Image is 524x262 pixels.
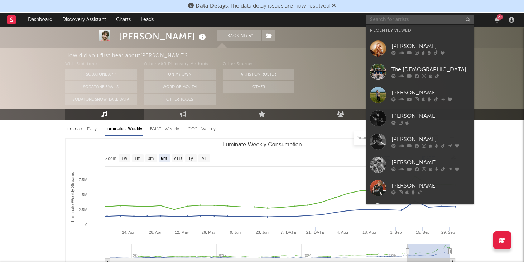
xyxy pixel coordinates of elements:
text: All [201,156,206,161]
a: [PERSON_NAME] [366,176,474,200]
input: Search for artists [366,15,474,24]
text: YTD [173,156,182,161]
div: [PERSON_NAME] [391,135,470,144]
span: : The data delay issues are now resolved [196,3,330,9]
div: [PERSON_NAME] [391,181,470,190]
text: 1m [134,156,140,161]
a: [PERSON_NAME] [366,153,474,176]
text: 7.5M [78,178,87,182]
div: [PERSON_NAME] [119,30,208,42]
a: The [DEMOGRAPHIC_DATA] [366,60,474,83]
text: 21. [DATE] [306,230,325,234]
button: Sodatone App [65,69,137,80]
text: 3m [148,156,154,161]
text: 7. [DATE] [280,230,297,234]
text: Zoom [105,156,116,161]
text: Luminate Weekly Streams [70,172,75,222]
text: 29. Sep [441,230,455,234]
div: OCC - Weekly [188,123,216,135]
text: 28. Apr [149,230,161,234]
text: 1y [188,156,193,161]
text: 18. Aug [362,230,376,234]
span: Dismiss [332,3,336,9]
div: [PERSON_NAME] [391,88,470,97]
button: Word Of Mouth [144,81,216,93]
div: 27 [497,14,503,20]
div: With Sodatone [65,60,137,69]
button: Sodatone Snowflake Data [65,94,137,105]
text: 26. May [201,230,216,234]
button: 27 [495,17,500,23]
button: Sodatone Emails [65,81,137,93]
text: 0 [85,223,87,227]
text: 23. Jun [255,230,268,234]
button: Other Tools [144,94,216,105]
text: 1. Sep [390,230,402,234]
a: Dashboard [23,13,57,27]
a: [PERSON_NAME] [366,83,474,107]
button: Other [223,81,294,93]
button: Tracking [217,30,261,41]
text: 4. Aug [337,230,348,234]
text: 15. Sep [416,230,429,234]
div: [PERSON_NAME] [391,158,470,167]
text: 14. Apr [122,230,134,234]
a: [PERSON_NAME] [366,107,474,130]
button: Artist on Roster [223,69,294,80]
a: [PERSON_NAME] [366,130,474,153]
a: Leads [136,13,159,27]
text: 12. May [174,230,189,234]
text: 2.5M [78,208,87,212]
input: Search by song name or URL [354,135,429,141]
div: Luminate - Weekly [105,123,143,135]
span: Data Delays [196,3,228,9]
text: 1w [121,156,127,161]
div: Recently Viewed [370,26,470,35]
button: On My Own [144,69,216,80]
text: 5M [82,193,87,197]
text: 6m [161,156,167,161]
div: BMAT - Weekly [150,123,181,135]
text: 9. Jun [230,230,241,234]
a: Easykid [366,200,474,223]
div: Other A&R Discovery Methods [144,60,216,69]
a: [PERSON_NAME] [366,37,474,60]
div: [PERSON_NAME] [391,42,470,50]
div: Luminate - Daily [65,123,98,135]
div: [PERSON_NAME] [391,112,470,120]
div: Other Sources [223,60,294,69]
a: Discovery Assistant [57,13,111,27]
div: The [DEMOGRAPHIC_DATA] [391,65,470,74]
a: Charts [111,13,136,27]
